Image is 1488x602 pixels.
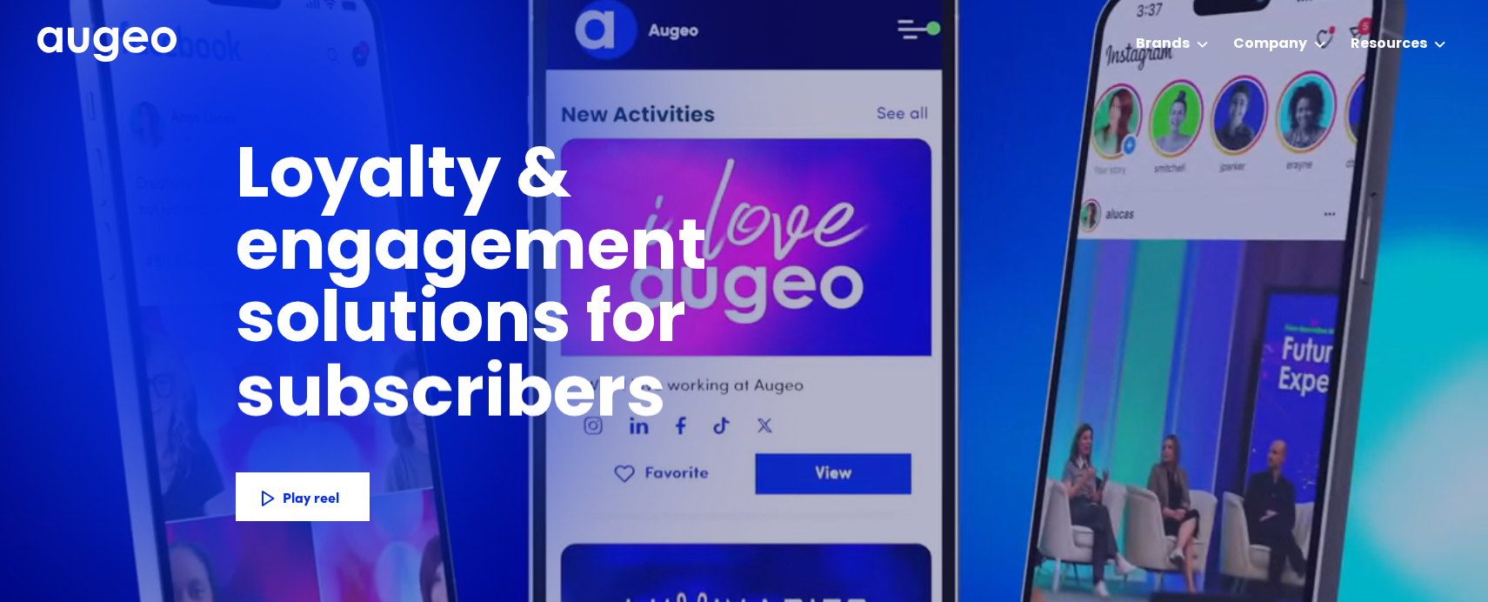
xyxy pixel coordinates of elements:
[37,27,177,64] a: home
[236,143,987,359] h1: Loyalty & engagement solutions for
[1233,34,1307,55] div: Company
[1136,34,1190,55] div: Brands
[236,362,666,434] h1: subscribers
[37,27,177,63] img: Augeo's full logo in white.
[236,472,370,521] a: Play reel
[1351,34,1427,55] div: Resources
